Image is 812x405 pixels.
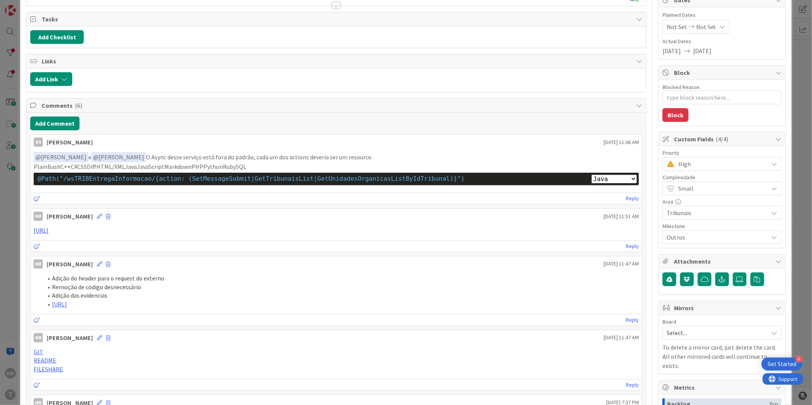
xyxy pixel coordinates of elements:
span: Attachments [674,257,772,266]
div: Milestone [663,224,782,229]
p: To delete a mirror card, just delete the card. All other mirrored cards will continue to exists. [663,343,782,370]
span: Support [16,1,35,10]
div: [PERSON_NAME] [47,212,93,221]
a: [URL] [34,227,49,234]
div: [PERSON_NAME] [47,333,93,342]
span: Planned Dates [663,11,782,19]
div: MR [34,333,43,342]
div: Open Get Started checklist, remaining modules: 4 [762,358,802,371]
span: Mirrors [674,303,772,313]
div: Area [663,199,782,204]
div: MR [34,259,43,269]
div: Priority [663,150,782,156]
span: Small [678,183,765,194]
span: Not Set [667,22,687,31]
span: Actual Dates [663,37,782,45]
span: [DATE] [663,46,681,55]
span: [DATE] 11:47 AM [604,260,639,268]
span: @Path("/wsTRIBEntregaInformacao/{action: (SetMessageSubmit|GetTribunaisList|GetUnidadesOrganicasL... [37,175,464,182]
a: Reply [626,380,639,390]
button: Add Checklist [30,30,84,44]
span: Not Set [696,22,716,31]
a: [URL] [52,300,67,308]
p: PlainBashC++C#CSSDiffHTML/XMLJavaJavaScriptMarkdownPHPPythonRubySQL [34,162,639,171]
span: [DATE] 11:51 AM [604,212,639,220]
div: Complexidade [663,175,782,180]
div: [PERSON_NAME] [47,138,93,147]
span: @ [36,153,41,161]
span: Custom Fields [674,134,772,144]
span: [DATE] 11:47 AM [604,334,639,342]
span: Block [674,68,772,77]
li: Adição das evidencias [43,291,639,300]
span: Comments [42,101,632,110]
span: [PERSON_NAME] [93,153,144,161]
span: Outros [667,232,765,243]
span: [DATE] 11:06 AM [604,138,639,146]
div: [PERSON_NAME] [47,259,93,269]
div: MR [34,212,43,221]
a: Reply [626,241,639,251]
span: High [678,159,765,169]
label: Blocked Reason [663,84,700,91]
button: Block [663,108,689,122]
li: Remoção de codigo desnecessário [43,283,639,292]
a: Reply [626,194,639,203]
a: Reply [626,315,639,325]
span: ( 4/4 ) [716,135,729,143]
button: Add Link [30,72,72,86]
span: Select... [667,327,765,338]
span: Metrics [674,383,772,392]
div: Get Started [768,360,796,368]
span: ( 6 ) [75,102,82,109]
li: Adição do header para o request do externo [43,274,639,283]
span: Tribunais [667,207,765,218]
span: Tasks [42,15,632,24]
a: FILESHARE [34,365,63,373]
span: Board [663,319,676,324]
div: 4 [796,356,802,363]
span: Links [42,57,632,66]
a: README [34,356,56,364]
p: e O Async desse serviço está fora do padrão, cada um dos actions deveria ser um resource. [34,152,639,162]
button: Add Comment [30,117,80,130]
a: GIT [34,348,43,356]
span: @ [93,153,99,161]
span: [PERSON_NAME] [36,153,86,161]
div: BS [34,138,43,147]
span: [DATE] [693,46,711,55]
